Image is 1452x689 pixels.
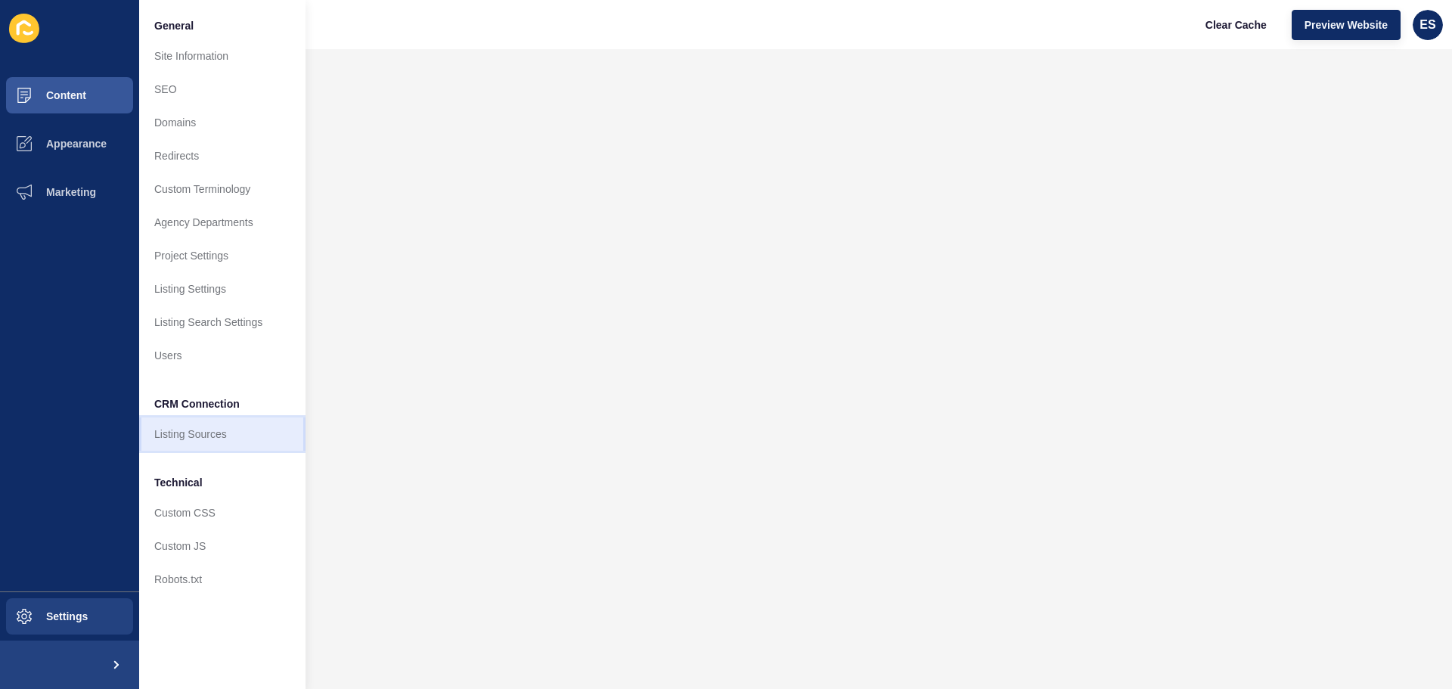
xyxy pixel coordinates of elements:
span: Technical [154,475,203,490]
span: Preview Website [1305,17,1388,33]
a: Listing Sources [139,417,306,451]
a: Listing Search Settings [139,306,306,339]
a: Site Information [139,39,306,73]
span: ES [1419,17,1435,33]
button: Clear Cache [1193,10,1280,40]
a: Listing Settings [139,272,306,306]
a: Custom Terminology [139,172,306,206]
button: Preview Website [1292,10,1401,40]
a: SEO [139,73,306,106]
a: Users [139,339,306,372]
span: CRM Connection [154,396,240,411]
a: Project Settings [139,239,306,272]
a: Robots.txt [139,563,306,596]
a: Custom JS [139,529,306,563]
a: Agency Departments [139,206,306,239]
span: General [154,18,194,33]
span: Clear Cache [1205,17,1267,33]
a: Custom CSS [139,496,306,529]
a: Redirects [139,139,306,172]
a: Domains [139,106,306,139]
